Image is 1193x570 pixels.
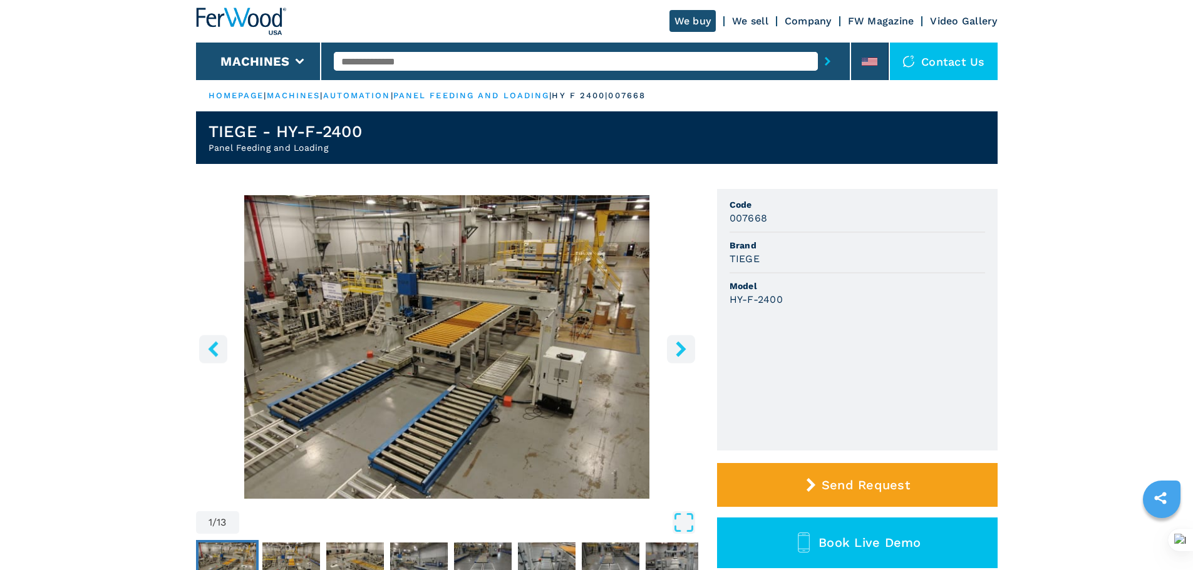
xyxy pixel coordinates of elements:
[217,517,227,527] span: 13
[199,335,227,363] button: left-button
[730,211,768,225] h3: 007668
[391,91,393,100] span: |
[902,55,915,68] img: Contact us
[717,517,998,568] button: Book Live Demo
[730,292,783,307] h3: HY-F-2400
[669,10,716,32] a: We buy
[822,477,910,492] span: Send Request
[1145,482,1176,514] a: sharethis
[717,463,998,507] button: Send Request
[930,15,997,27] a: Video Gallery
[220,54,289,69] button: Machines
[730,239,985,252] span: Brand
[890,43,998,80] div: Contact us
[209,91,264,100] a: HOMEPAGE
[819,535,921,550] span: Book Live Demo
[320,91,323,100] span: |
[242,511,695,534] button: Open Fullscreen
[267,91,321,100] a: machines
[196,195,698,499] img: Panel Feeding and Loading TIEGE HY-F-2400
[667,335,695,363] button: right-button
[730,198,985,211] span: Code
[818,47,837,76] button: submit-button
[196,195,698,499] div: Go to Slide 1
[730,280,985,292] span: Model
[209,121,362,141] h1: TIEGE - HY-F-2400
[209,141,362,154] h2: Panel Feeding and Loading
[732,15,768,27] a: We sell
[730,252,760,266] h3: TIEGE
[323,91,391,100] a: automation
[393,91,550,100] a: panel feeding and loading
[848,15,914,27] a: FW Magazine
[785,15,832,27] a: Company
[552,90,608,101] p: hy f 2400 |
[209,517,212,527] span: 1
[196,8,286,35] img: Ferwood
[608,90,646,101] p: 007668
[264,91,266,100] span: |
[549,91,552,100] span: |
[212,517,217,527] span: /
